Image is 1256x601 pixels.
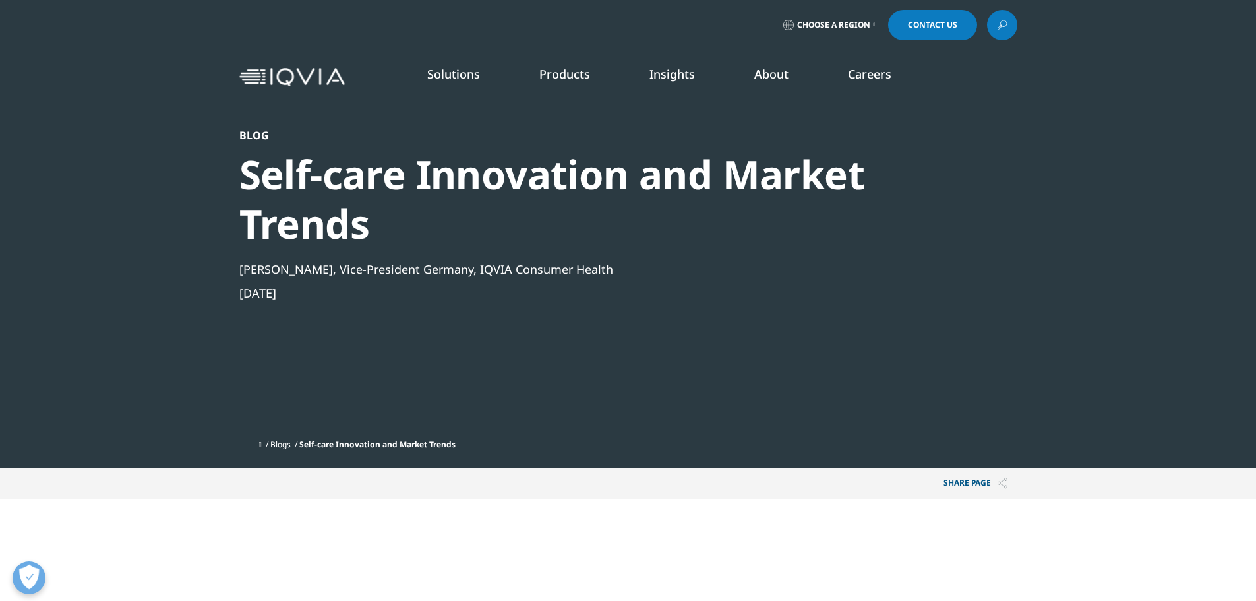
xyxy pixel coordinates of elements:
[934,468,1017,499] p: Share PAGE
[908,21,957,29] span: Contact Us
[239,261,946,277] div: [PERSON_NAME], Vice-President Germany, IQVIA Consumer Health
[350,46,1017,108] nav: Primary
[797,20,870,30] span: Choose a Region
[270,439,291,450] a: Blogs
[239,129,946,142] div: Blog
[934,468,1017,499] button: Share PAGEShare PAGE
[998,478,1007,489] img: Share PAGE
[427,66,480,82] a: Solutions
[848,66,891,82] a: Careers
[239,68,345,87] img: IQVIA Healthcare Information Technology and Pharma Clinical Research Company
[239,150,946,249] div: Self-care Innovation and Market Trends
[539,66,590,82] a: Products
[649,66,695,82] a: Insights
[888,10,977,40] a: Contact Us
[299,439,456,450] span: Self-care Innovation and Market Trends
[754,66,789,82] a: About
[13,561,45,594] button: Open Preferences
[239,285,946,301] div: [DATE]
